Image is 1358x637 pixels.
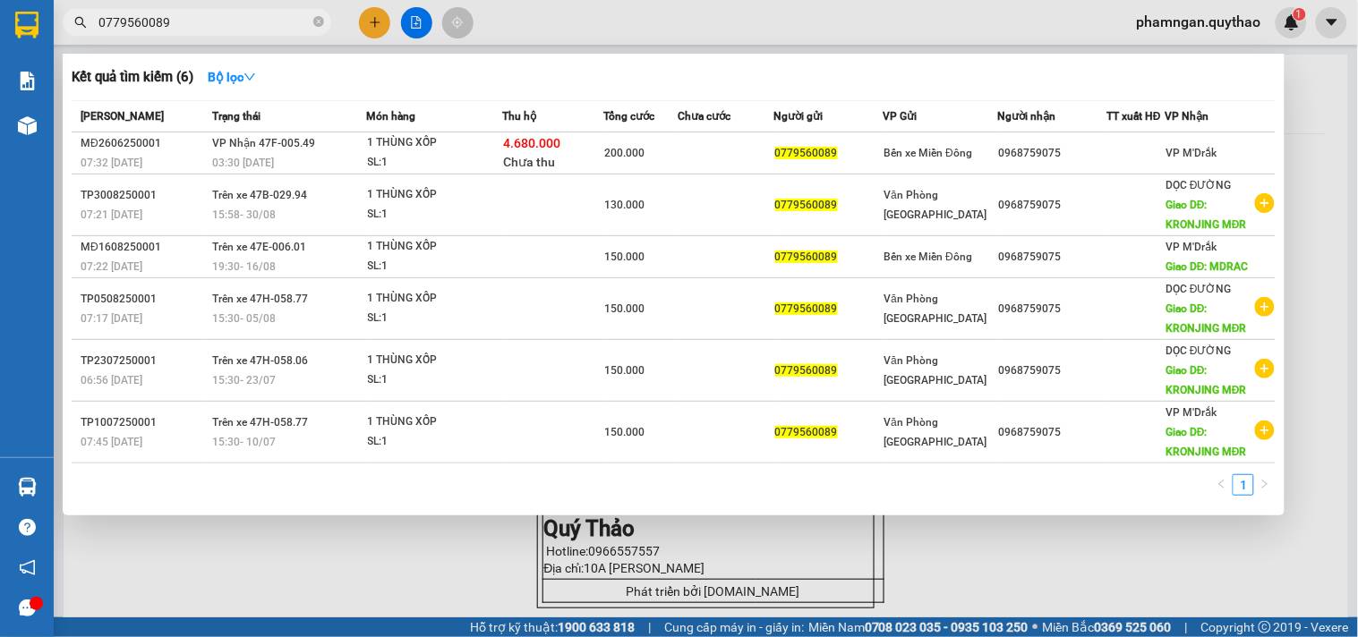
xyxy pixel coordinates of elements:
span: 0779560089 [775,147,838,159]
span: VP Gửi [884,110,918,123]
span: Giao DĐ: KRONJING MĐR [1166,426,1248,458]
div: 0908215948 [15,58,197,83]
span: plus-circle [1255,359,1275,378]
span: 150.000 [604,302,645,315]
div: TP2307250001 [81,352,207,370]
span: 150.000 [604,251,645,263]
li: Previous Page [1211,474,1233,496]
div: TP3008250001 [81,186,207,205]
span: Trên xe 47B-029.94 [212,189,307,201]
img: logo-vxr [15,12,38,38]
span: close-circle [313,16,324,27]
div: SL: 1 [368,309,502,328]
span: Người nhận [998,110,1056,123]
span: 07:22 [DATE] [81,260,142,273]
span: Gửi: [15,17,43,36]
span: 06:56 [DATE] [81,374,142,386]
span: Trên xe 47H-058.77 [212,416,308,429]
div: TP0508250001 [81,290,207,309]
span: 07:17 [DATE] [81,312,142,325]
div: TP1007250001 [81,413,207,432]
img: solution-icon [18,72,37,90]
span: 200.000 [604,147,645,159]
div: 1 THÙNG XỐP [368,289,502,309]
span: Trên xe 47H-058.06 [212,354,308,367]
span: 150.000 [604,426,645,438]
button: left [1211,474,1233,496]
span: [PERSON_NAME] [81,110,164,123]
span: 07:45 [DATE] [81,436,142,448]
span: 15:58 - 30/08 [212,208,276,221]
span: notification [19,559,36,576]
span: close-circle [313,14,324,31]
span: right [1260,479,1270,489]
div: 0968759075 [999,248,1106,267]
span: plus-circle [1255,297,1275,317]
div: SL: 1 [368,257,502,276]
span: DỌC ĐƯỜNG [1166,179,1233,191]
span: Giao DĐ: KRONJING MĐR [1166,364,1248,396]
span: Trạng thái [212,110,260,123]
strong: Bộ lọc [208,70,256,84]
div: SL: 1 [368,370,502,390]
div: 50.000 [13,125,200,147]
div: SL: 1 [368,432,502,452]
span: Văn Phòng [GEOGRAPHIC_DATA] [884,354,987,386]
span: question-circle [19,519,36,536]
span: DAKMIN [235,83,338,115]
span: Chưa thu [504,155,556,169]
span: search [74,16,87,29]
span: 150.000 [604,364,645,377]
div: 1 THÙNG XỐP [368,133,502,153]
img: warehouse-icon [18,116,37,135]
div: 0942176346 [209,58,338,83]
span: Giao DĐ: KRONJING MĐR [1166,302,1248,335]
span: 15:30 - 10/07 [212,436,276,448]
img: warehouse-icon [18,478,37,497]
div: Văn Phòng [GEOGRAPHIC_DATA] [15,15,197,58]
div: 0968759075 [999,196,1106,215]
div: SL: 1 [368,153,502,173]
span: Văn Phòng [GEOGRAPHIC_DATA] [884,416,987,448]
div: Đăk Nông [209,15,338,58]
span: CR : [13,127,41,146]
div: 1 THÙNG XỐP [368,351,502,370]
div: 0968759075 [999,144,1106,163]
span: Tổng cước [603,110,654,123]
span: VP M'Drắk [1166,147,1217,159]
h3: Kết quả tìm kiếm ( 6 ) [72,68,193,87]
a: 1 [1234,475,1253,495]
span: DỌC ĐƯỜNG [1166,283,1233,295]
span: 15:30 - 23/07 [212,374,276,386]
span: Văn Phòng [GEOGRAPHIC_DATA] [884,189,987,221]
button: right [1254,474,1276,496]
span: Thu hộ [503,110,537,123]
span: Trên xe 47H-058.77 [212,293,308,305]
span: DĐ: [209,93,235,112]
span: 4.680.000 [504,136,561,150]
span: Bến xe Miền Đông [884,147,973,159]
button: Bộ lọcdown [193,63,270,91]
li: 1 [1233,474,1254,496]
div: SL: 1 [368,205,502,225]
span: plus-circle [1255,193,1275,213]
div: 1 THÙNG XỐP [368,237,502,257]
span: Bến xe Miền Đông [884,251,973,263]
span: 0779560089 [775,199,838,211]
span: 0779560089 [775,426,838,438]
span: 07:32 [DATE] [81,157,142,169]
span: plus-circle [1255,420,1275,440]
span: VP Nhận 47F-005.49 [212,137,315,149]
span: Văn Phòng [GEOGRAPHIC_DATA] [884,293,987,325]
span: 15:30 - 05/08 [212,312,276,325]
div: 0968759075 [999,361,1106,380]
li: Next Page [1254,474,1276,496]
span: 0779560089 [775,302,838,315]
span: 19:30 - 16/08 [212,260,276,273]
span: Người gửi [774,110,824,123]
span: Giao DĐ: KRONJING MĐR [1166,199,1248,231]
span: 130.000 [604,199,645,211]
div: 0968759075 [999,423,1106,442]
span: Giao DĐ: MDRAC [1166,260,1250,273]
span: 03:30 [DATE] [212,157,274,169]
